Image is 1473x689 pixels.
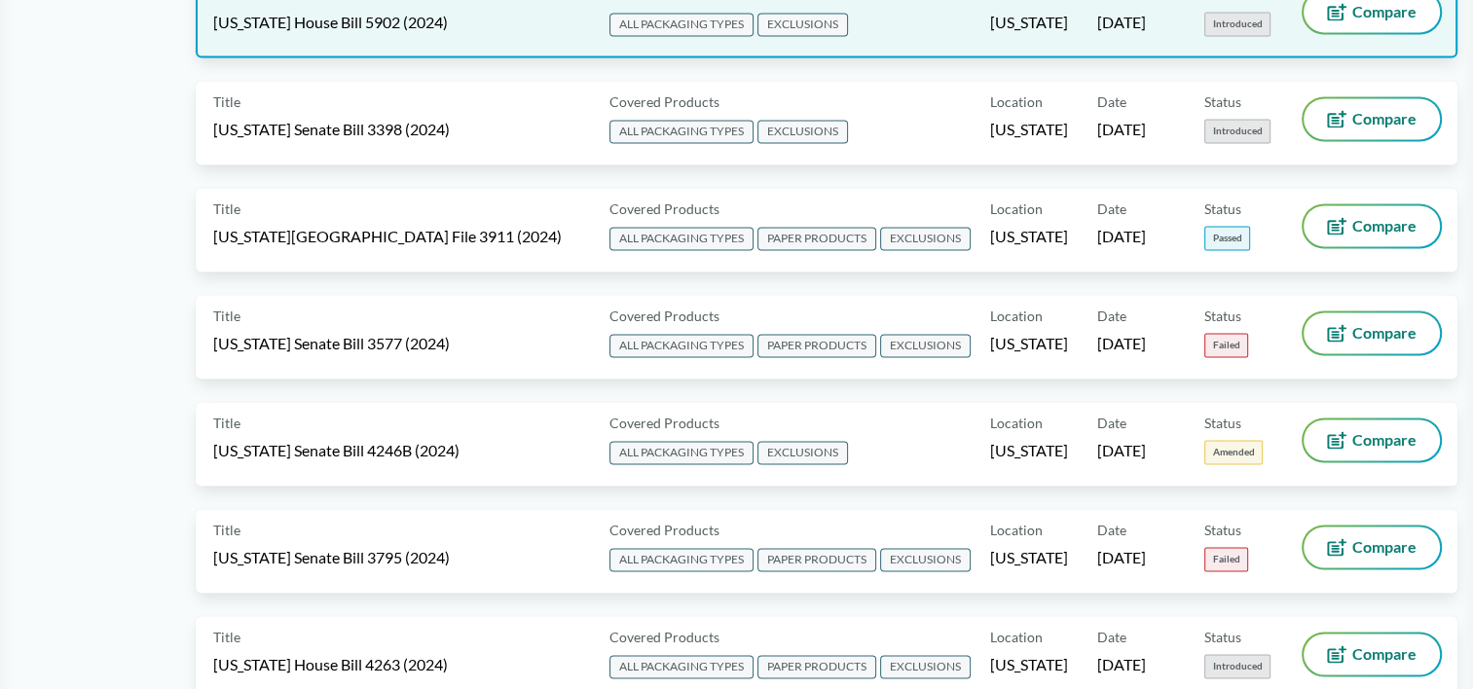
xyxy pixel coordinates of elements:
span: Title [213,413,240,433]
span: Title [213,306,240,326]
span: Date [1097,91,1126,112]
span: ALL PACKAGING TYPES [609,227,754,250]
span: Compare [1352,432,1417,448]
span: Date [1097,413,1126,433]
span: Compare [1352,4,1417,19]
span: Date [1097,627,1126,647]
span: Passed [1204,226,1250,250]
span: EXCLUSIONS [880,655,971,678]
span: [DATE] [1097,547,1146,568]
span: Location [990,91,1043,112]
span: Introduced [1204,654,1270,678]
span: Date [1097,520,1126,540]
span: Introduced [1204,12,1270,36]
button: Compare [1304,526,1440,567]
span: Covered Products [609,520,719,540]
span: Covered Products [609,627,719,647]
span: Failed [1204,333,1248,357]
span: Compare [1352,539,1417,555]
span: Failed [1204,547,1248,571]
span: ALL PACKAGING TYPES [609,441,754,464]
span: EXCLUSIONS [757,13,848,36]
span: Status [1204,520,1241,540]
span: [US_STATE] [990,440,1068,461]
span: Amended [1204,440,1263,464]
span: [US_STATE] [990,12,1068,33]
span: [US_STATE] Senate Bill 3398 (2024) [213,119,450,140]
span: [US_STATE] House Bill 4263 (2024) [213,654,448,675]
button: Compare [1304,419,1440,460]
span: [US_STATE] Senate Bill 4246B (2024) [213,440,460,461]
span: [DATE] [1097,12,1146,33]
span: Compare [1352,218,1417,234]
span: ALL PACKAGING TYPES [609,334,754,357]
span: Introduced [1204,119,1270,143]
span: EXCLUSIONS [880,334,971,357]
span: ALL PACKAGING TYPES [609,655,754,678]
span: Location [990,306,1043,326]
span: Title [213,199,240,219]
span: PAPER PRODUCTS [757,334,876,357]
span: Title [213,627,240,647]
span: [US_STATE][GEOGRAPHIC_DATA] File 3911 (2024) [213,226,562,247]
span: Compare [1352,325,1417,341]
span: [US_STATE] [990,547,1068,568]
span: PAPER PRODUCTS [757,655,876,678]
span: Covered Products [609,91,719,112]
span: [US_STATE] [990,333,1068,354]
span: [DATE] [1097,226,1146,247]
span: [US_STATE] Senate Bill 3795 (2024) [213,547,450,568]
span: Title [213,91,240,112]
span: ALL PACKAGING TYPES [609,548,754,571]
span: EXCLUSIONS [757,120,848,143]
span: [US_STATE] Senate Bill 3577 (2024) [213,333,450,354]
span: EXCLUSIONS [757,441,848,464]
span: Status [1204,413,1241,433]
span: [DATE] [1097,333,1146,354]
span: [US_STATE] House Bill 5902 (2024) [213,12,448,33]
span: Status [1204,91,1241,112]
span: ALL PACKAGING TYPES [609,13,754,36]
span: [DATE] [1097,440,1146,461]
span: Status [1204,627,1241,647]
span: Location [990,413,1043,433]
span: [US_STATE] [990,226,1068,247]
span: Compare [1352,646,1417,662]
span: Status [1204,306,1241,326]
span: PAPER PRODUCTS [757,548,876,571]
span: Date [1097,199,1126,219]
span: Covered Products [609,413,719,433]
span: ALL PACKAGING TYPES [609,120,754,143]
span: Covered Products [609,306,719,326]
span: Location [990,520,1043,540]
span: Date [1097,306,1126,326]
span: Status [1204,199,1241,219]
span: [DATE] [1097,654,1146,675]
span: EXCLUSIONS [880,548,971,571]
span: Compare [1352,111,1417,127]
span: Covered Products [609,199,719,219]
span: [DATE] [1097,119,1146,140]
span: [US_STATE] [990,119,1068,140]
span: Location [990,199,1043,219]
span: EXCLUSIONS [880,227,971,250]
button: Compare [1304,634,1440,674]
button: Compare [1304,98,1440,139]
span: Location [990,627,1043,647]
span: PAPER PRODUCTS [757,227,876,250]
span: Title [213,520,240,540]
span: [US_STATE] [990,654,1068,675]
button: Compare [1304,312,1440,353]
button: Compare [1304,205,1440,246]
